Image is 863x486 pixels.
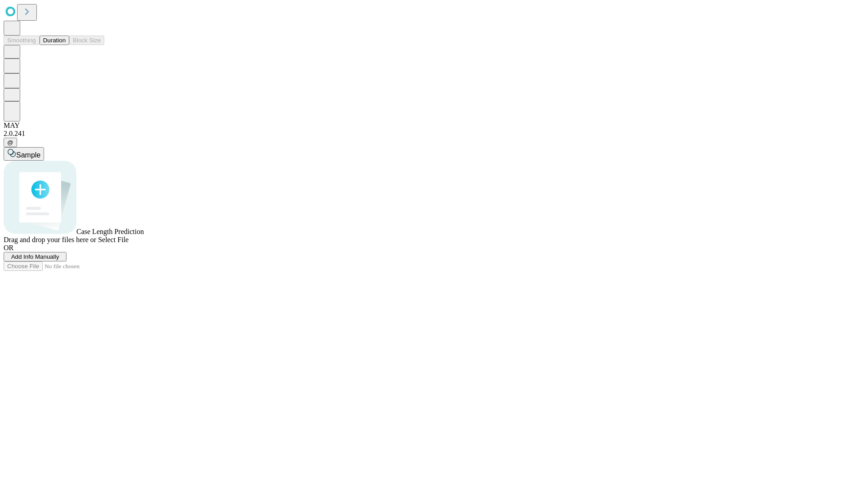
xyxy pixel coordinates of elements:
[16,151,40,159] span: Sample
[11,253,59,260] span: Add Info Manually
[4,36,40,45] button: Smoothing
[4,147,44,161] button: Sample
[7,139,13,146] span: @
[4,138,17,147] button: @
[69,36,104,45] button: Block Size
[76,228,144,235] span: Case Length Prediction
[4,252,67,261] button: Add Info Manually
[4,130,859,138] div: 2.0.241
[4,121,859,130] div: MAY
[4,244,13,252] span: OR
[98,236,129,243] span: Select File
[40,36,69,45] button: Duration
[4,236,96,243] span: Drag and drop your files here or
